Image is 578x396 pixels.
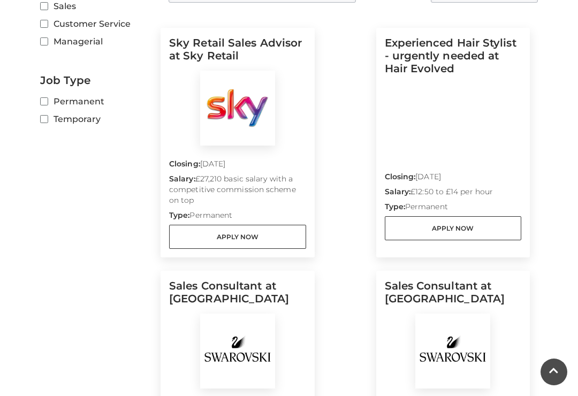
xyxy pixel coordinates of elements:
img: Swarovski [200,314,275,389]
strong: Type: [385,202,405,211]
h5: Sky Retail Sales Advisor at Sky Retail [169,36,306,71]
a: Apply Now [385,216,522,240]
strong: Salary: [169,174,195,184]
strong: Closing: [169,159,200,169]
strong: Type: [169,210,189,220]
p: [DATE] [385,171,522,186]
a: Apply Now [169,225,306,249]
label: Permanent [40,95,153,108]
h5: Experienced Hair Stylist - urgently needed at Hair Evolved [385,36,522,83]
h5: Sales Consultant at [GEOGRAPHIC_DATA] [385,279,522,314]
img: Swarovski [415,314,490,389]
strong: Closing: [385,172,416,181]
img: Sky Retail [200,71,275,146]
label: Customer Service [40,17,153,31]
p: Permanent [385,201,522,216]
p: £12:50 to £14 per hour [385,186,522,201]
p: [DATE] [169,158,306,173]
h2: Job Type [40,74,153,87]
p: Permanent [169,210,306,225]
h5: Sales Consultant at [GEOGRAPHIC_DATA] [169,279,306,314]
strong: Salary: [385,187,411,196]
label: Managerial [40,35,153,48]
label: Temporary [40,112,153,126]
p: £27,210 basic salary with a competitive commission scheme on top [169,173,306,210]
